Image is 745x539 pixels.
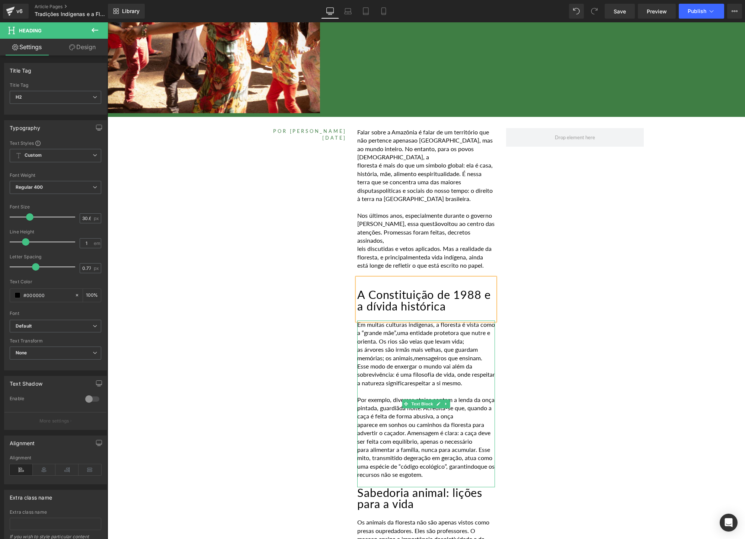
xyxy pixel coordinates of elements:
[727,4,742,19] button: More
[35,4,120,10] a: Article Pages
[587,4,602,19] button: Redo
[55,39,109,55] a: Design
[375,4,393,19] a: Mobile
[83,289,101,302] div: %
[357,4,375,19] a: Tablet
[250,348,387,365] p: sobrevivência: é uma filosofia de vida, onde respeitar a natureza significa
[647,7,667,15] span: Preview
[101,112,239,119] h5: [DATE]
[16,350,27,355] b: None
[10,173,101,178] div: Font Weight
[321,4,339,19] a: Desktop
[10,63,32,74] div: Title Tag
[94,241,100,246] span: em
[10,140,101,146] div: Text Styles
[720,514,738,532] div: Open Intercom Messenger
[250,407,383,422] span: mensagem é clara: a caça deve ser feita com equilíbrio, apenas o necessário
[638,4,676,19] a: Preview
[23,291,71,299] input: Color
[10,436,35,446] div: Alignment
[250,189,387,223] p: Nos últimos anos, especialmente durante o governo [PERSON_NAME], essa questão
[688,8,706,14] span: Publish
[39,418,69,424] p: More settings
[250,222,387,247] p: leis discutidas e vetos aplicados. Mas a realidade da floresta, e principalmente
[25,152,42,159] b: Custom
[250,373,387,398] p: Por exemplo, diversas etnias contam a lenda da onça pintada, guardiã
[4,412,106,430] button: More settings
[10,279,101,284] div: Text Color
[250,307,383,322] span: uma entidade protetora que nutre e orienta. Os rios são veias que levam vida;
[250,267,387,290] h2: A Constituição de 1988 e a dívida histórica
[10,229,101,235] div: Line Height
[10,83,101,88] div: Title Tag
[250,139,387,181] p: floresta é mais do que um símbolo global: ela é casa, história, mãe, alimento e
[250,332,375,347] span: mensageiros que ensinam. Esse modo de enxergar o mundo vai além da
[569,4,584,19] button: Undo
[250,298,387,323] p: Em muitas culturas indígenas, a floresta é vista como a “grande mãe”,
[250,505,368,520] span: predadores. Eles são professores. O macaco ensina a importância da
[3,4,29,19] a: v6
[101,106,239,112] h5: POR [PERSON_NAME]
[250,106,387,139] p: Falar sobre a Amazônia é falar de um território que não pertence apenas
[10,204,101,210] div: Font Size
[250,148,374,172] span: espiritualidade. É nessa terra que se concentra uma das maiores disputas
[339,4,357,19] a: Laptop
[250,198,387,221] span: voltou ao centro das atenções. Promessas foram feitas, decretos assinados,
[10,254,101,259] div: Letter Spacing
[10,338,101,344] div: Text Transform
[15,6,24,16] div: v6
[10,510,101,515] div: Extra class name
[10,311,101,316] div: Font
[250,423,387,457] p: para alimentar a família, nunca para acumular. Esse mito, transmitido de
[250,432,385,447] span: geração em geração, atua como uma espécie de “código ecológico”, garantindo
[94,266,100,271] span: px
[335,377,343,386] a: Expand / Collapse
[108,4,145,19] a: New Library
[19,28,42,34] span: Heading
[16,184,43,190] b: Regular 400
[250,114,385,138] span: ao [GEOGRAPHIC_DATA], mas ao mundo inteiro. No entanto, para os povos [DEMOGRAPHIC_DATA], a
[10,455,101,460] div: Alignment
[35,11,106,17] span: Tradições Indígenas e a Floresta Tropical
[614,7,626,15] span: Save
[679,4,724,19] button: Publish
[94,216,100,221] span: px
[250,323,387,348] p: as árvores são irmãs mais velhas, que guardam memórias; os animais,
[300,357,355,364] span: respeitar a si mesmo.
[16,94,22,100] b: H2
[10,121,40,131] div: Typography
[10,376,42,387] div: Text Shadow
[16,323,32,329] i: Default
[250,465,387,488] h2: Sabedoria animal: lições para a vida
[250,165,385,180] span: políticas e sociais do nosso tempo: o direito à terra na [GEOGRAPHIC_DATA] brasileira.
[250,398,387,423] p: aparece em sonhos ou caminhos da floresta para advertir o caçador. A
[10,396,78,404] div: Enable
[303,377,327,386] span: Text Block
[10,490,52,501] div: Extra class name
[122,8,140,15] span: Library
